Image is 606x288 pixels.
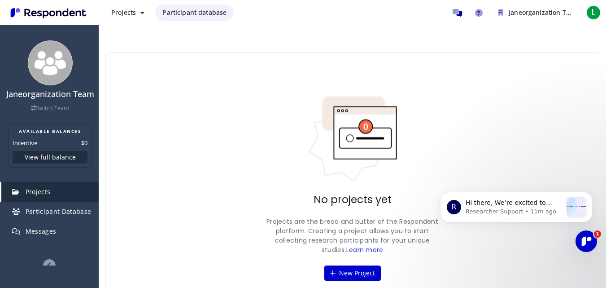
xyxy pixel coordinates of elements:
[491,4,581,21] button: Janeorganization Team
[314,194,392,206] h2: No projects yet
[13,151,87,164] button: View full balance
[162,8,227,17] span: Participant database
[584,4,602,21] button: L
[586,5,601,20] span: L
[104,4,152,21] button: Projects
[111,8,136,17] span: Projects
[509,8,579,17] span: Janeorganization Team
[9,124,92,168] section: Balance summary
[427,174,606,264] iframe: Intercom notifications message
[448,4,466,22] a: Message participants
[39,25,129,131] span: Hi there, We’re excited to share that our site and platform have had a refresh! While the look is...
[594,230,601,238] span: 1
[26,187,51,196] span: Projects
[324,266,381,281] button: New Project
[470,4,488,22] a: Help and support
[26,207,92,216] span: Participant Database
[28,40,73,85] img: team_avatar_256.png
[26,227,57,235] span: Messages
[13,128,87,135] h2: AVAILABLE BALANCES
[13,138,37,147] dt: Incentive
[39,34,136,42] p: Message from Researcher Support, sent 11m ago
[6,90,94,99] h4: Janeorganization Team
[346,245,384,254] a: Learn more
[31,104,69,112] a: Switch Team
[7,5,90,20] img: Respondent
[263,217,442,255] p: Projects are the bread and butter of the Respondent platform. Creating a project allows you to st...
[81,138,87,147] dd: $0
[155,4,234,21] a: Participant database
[308,96,397,183] img: No projects indicator
[575,230,597,252] iframe: Intercom live chat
